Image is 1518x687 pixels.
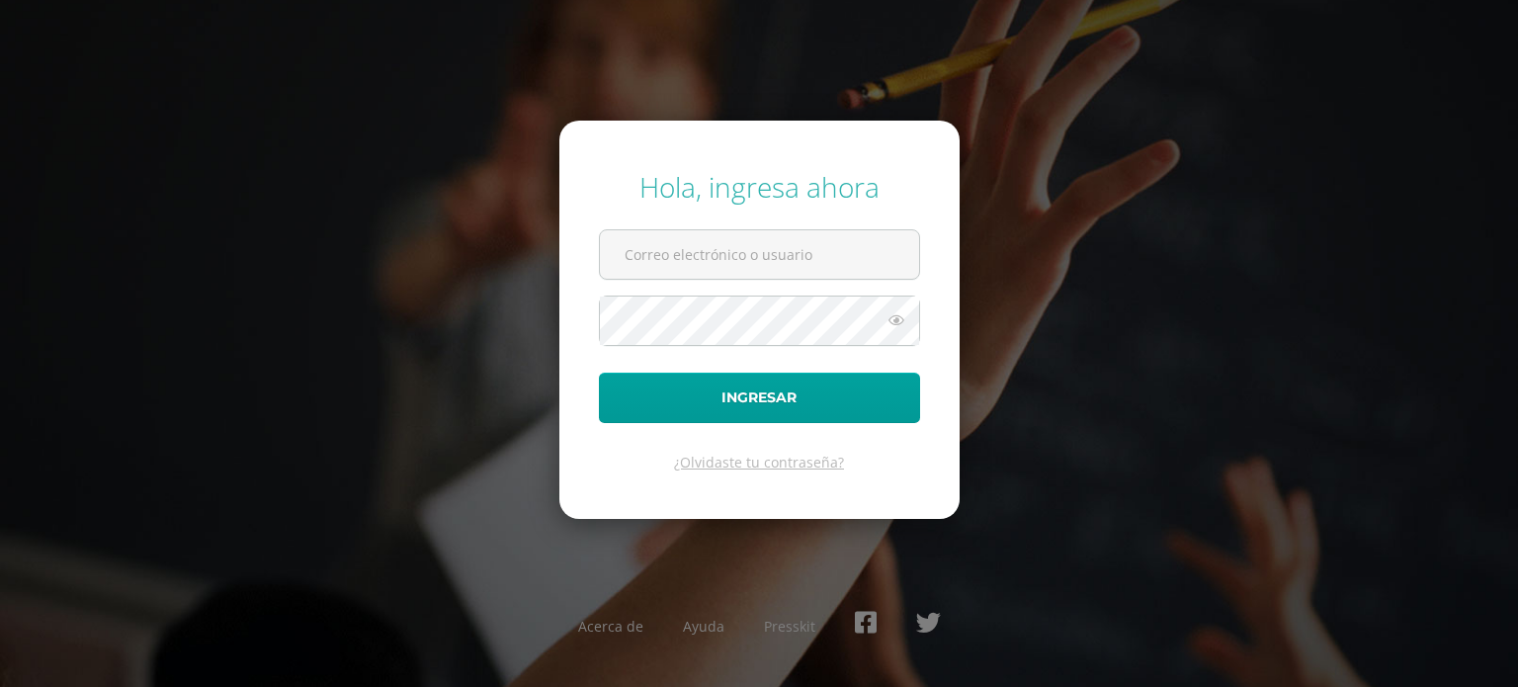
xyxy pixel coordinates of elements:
button: Ingresar [599,373,920,423]
input: Correo electrónico o usuario [600,230,919,279]
a: Ayuda [683,617,724,636]
a: Presskit [764,617,815,636]
a: ¿Olvidaste tu contraseña? [674,453,844,472]
a: Acerca de [578,617,643,636]
div: Hola, ingresa ahora [599,168,920,206]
